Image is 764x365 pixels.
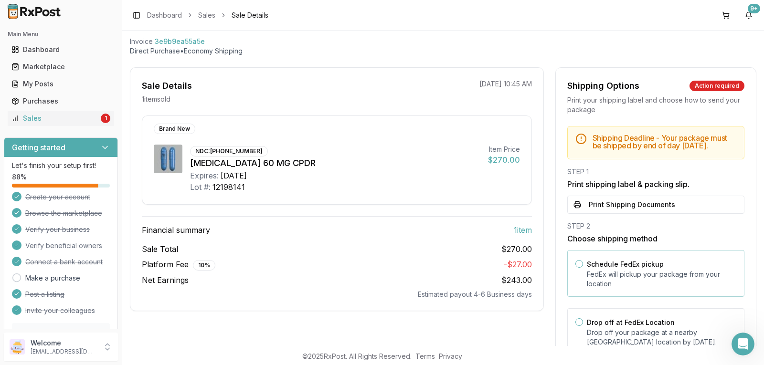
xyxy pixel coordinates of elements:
[4,94,118,109] button: Purchases
[567,167,744,177] div: STEP 1
[25,192,90,202] span: Create your account
[25,209,102,218] span: Browse the marketplace
[25,257,103,267] span: Connect a bank account
[11,62,110,72] div: Marketplace
[8,75,114,93] a: My Posts
[12,161,110,170] p: Let's finish your setup first!
[567,95,744,115] div: Print your shipping label and choose how to send your package
[732,333,754,355] iframe: Intercom live chat
[12,172,27,182] span: 88 %
[31,338,97,348] p: Welcome
[567,178,744,190] h3: Print shipping label & packing slip.
[4,59,118,74] button: Marketplace
[11,96,110,106] div: Purchases
[8,93,114,110] a: Purchases
[154,124,195,134] div: Brand New
[4,111,118,126] button: Sales1
[212,181,245,193] div: 12198141
[501,275,532,285] span: $243.00
[190,181,211,193] div: Lot #:
[25,273,80,283] a: Make a purchase
[567,221,744,231] div: STEP 2
[12,142,65,153] h3: Getting started
[690,81,744,91] div: Action required
[8,110,114,127] a: Sales1
[142,224,210,236] span: Financial summary
[130,46,756,56] p: Direct Purchase • Economy Shipping
[488,154,520,166] div: $270.00
[567,79,639,93] div: Shipping Options
[142,94,170,104] p: 1 item sold
[25,241,102,250] span: Verify beneficial owners
[25,306,95,315] span: Invite your colleagues
[8,31,114,38] h2: Main Menu
[8,41,114,58] a: Dashboard
[155,37,205,46] span: 3e9b9ea55a5e
[593,134,736,149] h5: Shipping Deadline - Your package must be shipped by end of day [DATE] .
[142,274,189,286] span: Net Earnings
[190,170,219,181] div: Expires:
[221,170,247,181] div: [DATE]
[142,243,178,255] span: Sale Total
[154,145,182,173] img: Dexilant 60 MG CPDR
[232,10,268,20] span: Sale Details
[190,156,480,170] div: [MEDICAL_DATA] 60 MG CPDR
[190,146,268,156] div: NDC: [PHONE_NUMBER]
[748,4,760,13] div: 9+
[142,290,532,299] div: Estimated payout 4-6 Business days
[587,318,675,326] label: Drop off at FedEx Location
[4,4,65,19] img: RxPost Logo
[488,145,520,154] div: Item Price
[567,233,744,244] h3: Choose shipping method
[101,114,110,123] div: 1
[147,10,182,20] a: Dashboard
[31,348,97,355] p: [EMAIL_ADDRESS][DOMAIN_NAME]
[479,79,532,89] p: [DATE] 10:45 AM
[415,352,435,360] a: Terms
[567,196,744,214] button: Print Shipping Documents
[11,114,99,123] div: Sales
[25,225,90,234] span: Verify your business
[193,260,215,271] div: 10 %
[147,10,268,20] nav: breadcrumb
[501,243,532,255] span: $270.00
[11,79,110,89] div: My Posts
[439,352,462,360] a: Privacy
[130,37,153,46] div: Invoice
[142,79,192,93] div: Sale Details
[25,290,64,299] span: Post a listing
[4,42,118,57] button: Dashboard
[8,58,114,75] a: Marketplace
[142,259,215,271] span: Platform Fee
[514,224,532,236] span: 1 item
[741,8,756,23] button: 9+
[587,260,664,268] label: Schedule FedEx pickup
[10,339,25,355] img: User avatar
[4,76,118,92] button: My Posts
[198,10,215,20] a: Sales
[587,270,736,289] p: FedEx will pickup your package from your location
[504,260,532,269] span: - $27.00
[587,328,736,347] p: Drop off your package at a nearby [GEOGRAPHIC_DATA] location by [DATE] .
[11,45,110,54] div: Dashboard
